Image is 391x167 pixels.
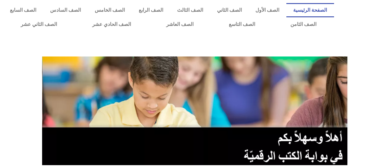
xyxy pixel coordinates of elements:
[132,3,170,17] a: الصف الرابع
[149,17,211,31] a: الصف العاشر
[3,17,75,31] a: الصف الثاني عشر
[43,3,88,17] a: الصف السادس
[286,3,334,17] a: الصفحة الرئيسية
[3,3,43,17] a: الصف السابع
[273,17,334,31] a: الصف الثامن
[210,3,249,17] a: الصف الثاني
[75,17,149,31] a: الصف الحادي عشر
[170,3,210,17] a: الصف الثالث
[88,3,132,17] a: الصف الخامس
[211,17,273,31] a: الصف التاسع
[249,3,286,17] a: الصف الأول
